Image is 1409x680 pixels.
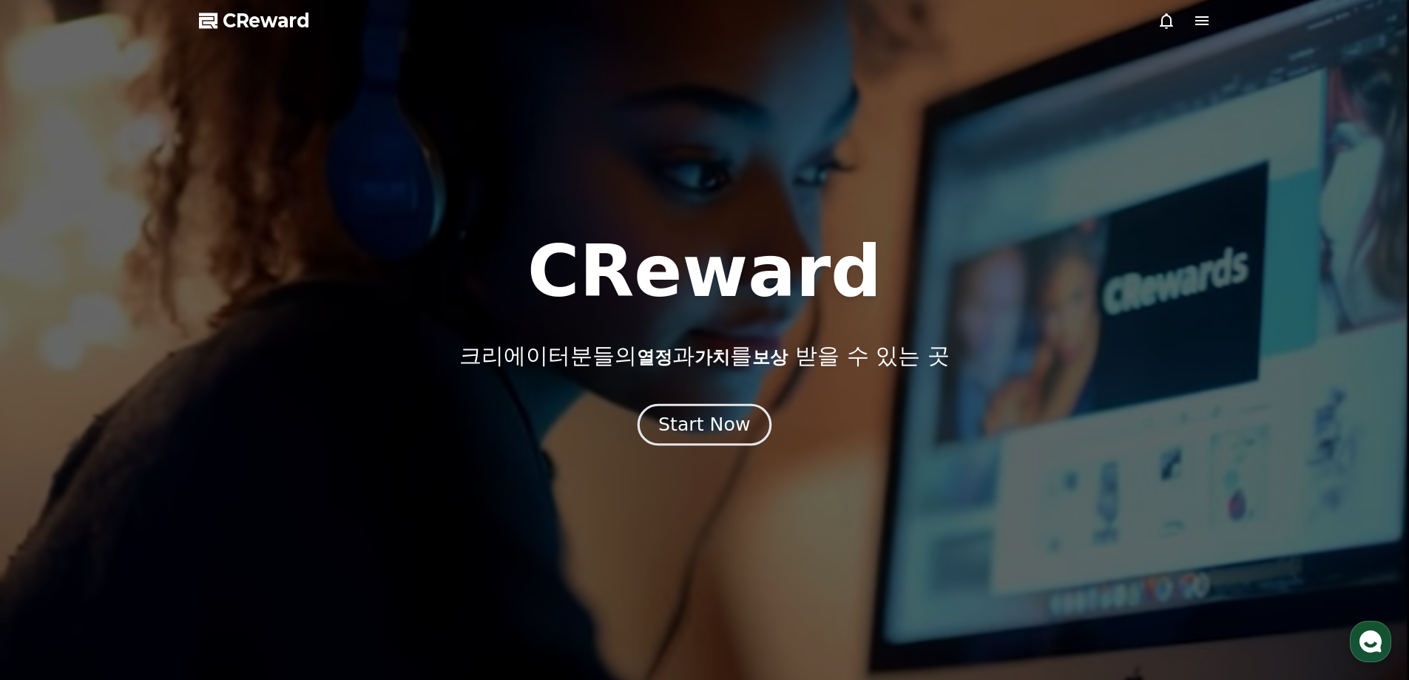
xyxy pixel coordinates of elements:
[47,491,55,503] span: 홈
[638,403,771,445] button: Start Now
[752,347,788,368] span: 보상
[527,236,882,307] h1: CReward
[135,492,153,504] span: 대화
[459,343,949,369] p: 크리에이터분들의 과 를 받을 수 있는 곳
[4,469,98,506] a: 홈
[191,469,284,506] a: 설정
[199,9,310,33] a: CReward
[98,469,191,506] a: 대화
[658,412,750,437] div: Start Now
[695,347,730,368] span: 가치
[637,347,672,368] span: 열정
[641,420,768,434] a: Start Now
[223,9,310,33] span: CReward
[229,491,246,503] span: 설정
